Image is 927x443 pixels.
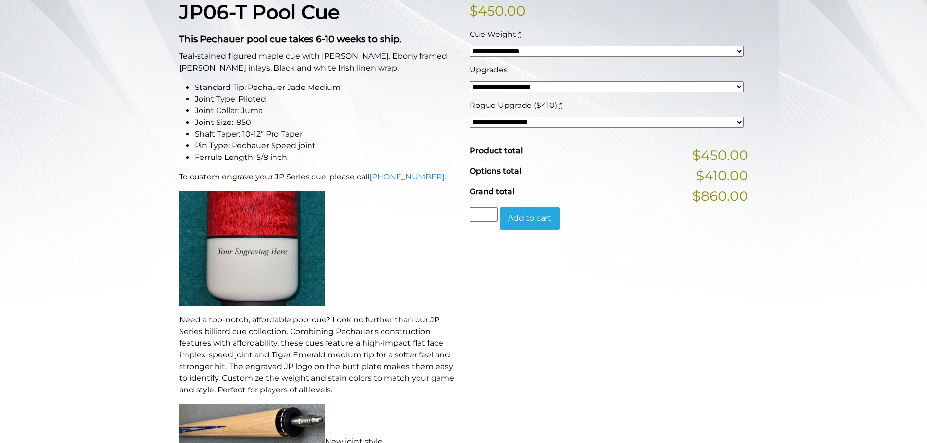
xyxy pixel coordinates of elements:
[692,145,748,165] span: $450.00
[692,186,748,206] span: $860.00
[470,166,521,176] span: Options total
[195,93,458,105] li: Joint Type: Piloted
[195,152,458,163] li: Ferrule Length: 5/8 inch
[470,207,498,222] input: Product quantity
[696,165,748,186] span: $410.00
[179,51,458,74] p: Teal-stained figured maple cue with [PERSON_NAME]. Ebony framed [PERSON_NAME] inlays. Black and w...
[470,146,523,155] span: Product total
[195,117,458,128] li: Joint Size: .850
[470,101,557,110] span: Rogue Upgrade ($410)
[179,171,458,183] p: To custom engrave your JP Series cue, please call
[195,105,458,117] li: Joint Collar: Juma
[470,2,526,19] bdi: 450.00
[179,34,401,45] strong: This Pechauer pool cue takes 6-10 weeks to ship.
[500,207,560,230] button: Add to cart
[195,82,458,93] li: Standard Tip: Pechauer Jade Medium
[369,172,446,181] a: [PHONE_NUMBER].
[470,187,514,196] span: Grand total
[470,2,478,19] span: $
[195,128,458,140] li: Shaft Taper: 10-12” Pro Taper
[470,65,508,74] span: Upgrades
[179,314,458,396] p: Need a top-notch, affordable pool cue? Look no further than our JP Series billiard cue collection...
[195,140,458,152] li: Pin Type: Pechauer Speed joint
[559,101,562,110] abbr: required
[518,30,521,39] abbr: required
[179,191,325,306] img: An image of a cue butt with the words "YOUR ENGRAVING HERE".
[470,30,516,39] span: Cue Weight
